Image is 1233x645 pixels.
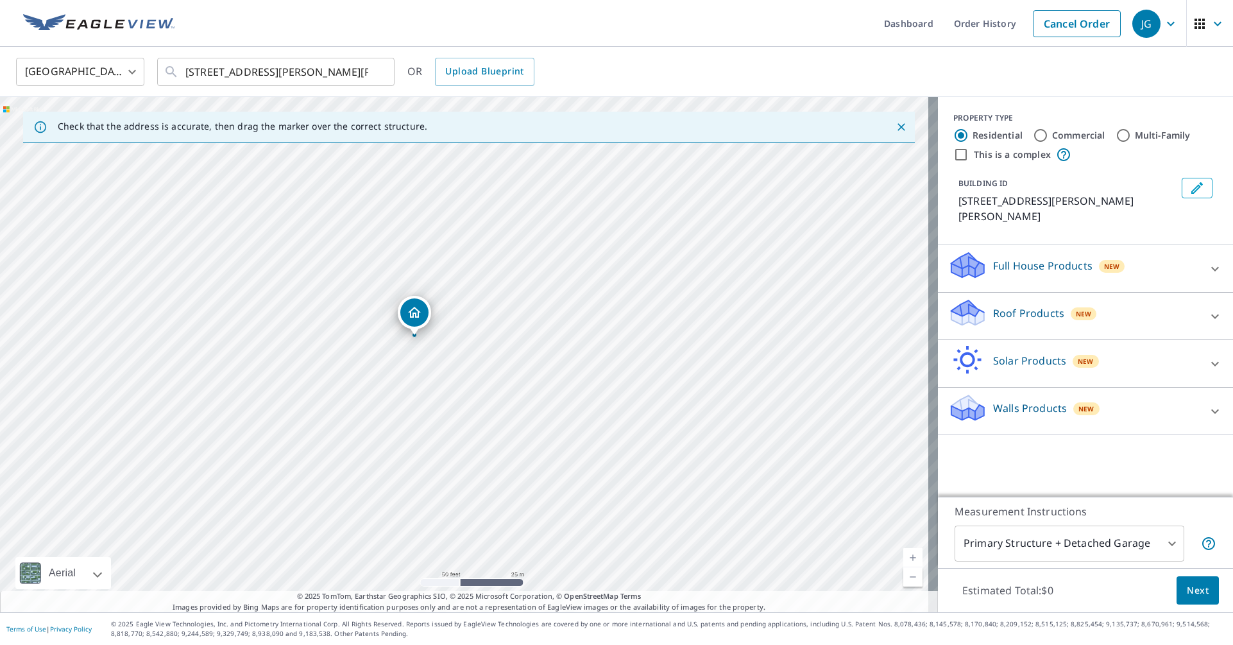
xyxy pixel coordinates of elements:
[15,557,111,589] div: Aerial
[974,148,1051,161] label: This is a complex
[6,624,46,633] a: Terms of Use
[435,58,534,86] a: Upload Blueprint
[111,619,1227,639] p: © 2025 Eagle View Technologies, Inc. and Pictometry International Corp. All Rights Reserved. Repo...
[993,258,1093,273] p: Full House Products
[1033,10,1121,37] a: Cancel Order
[297,591,642,602] span: © 2025 TomTom, Earthstar Geographics SIO, © 2025 Microsoft Corporation, ©
[407,58,534,86] div: OR
[1052,129,1105,142] label: Commercial
[953,112,1218,124] div: PROPERTY TYPE
[1078,404,1094,414] span: New
[23,14,174,33] img: EV Logo
[58,121,427,132] p: Check that the address is accurate, then drag the marker over the correct structure.
[185,54,368,90] input: Search by address or latitude-longitude
[948,393,1223,429] div: Walls ProductsNew
[903,567,923,587] a: Current Level 19, Zoom Out
[955,526,1184,562] div: Primary Structure + Detached Garage
[993,353,1066,368] p: Solar Products
[952,576,1064,605] p: Estimated Total: $0
[948,345,1223,382] div: Solar ProductsNew
[1135,129,1191,142] label: Multi-Family
[893,119,910,135] button: Close
[1201,536,1216,551] span: Your report will include the primary structure and a detached garage if one exists.
[993,305,1064,321] p: Roof Products
[948,250,1223,287] div: Full House ProductsNew
[948,298,1223,334] div: Roof ProductsNew
[1187,583,1209,599] span: Next
[903,548,923,567] a: Current Level 19, Zoom In
[1076,309,1092,319] span: New
[45,557,80,589] div: Aerial
[958,193,1177,224] p: [STREET_ADDRESS][PERSON_NAME][PERSON_NAME]
[1104,261,1120,271] span: New
[1132,10,1161,38] div: JG
[16,54,144,90] div: [GEOGRAPHIC_DATA]
[958,178,1008,189] p: BUILDING ID
[955,504,1216,519] p: Measurement Instructions
[993,400,1067,416] p: Walls Products
[445,64,523,80] span: Upload Blueprint
[6,625,92,633] p: |
[620,591,642,601] a: Terms
[398,296,431,336] div: Dropped pin, building 1, Residential property, 301 S Henderson St Bullard, TX 75757
[1182,178,1212,198] button: Edit building 1
[564,591,618,601] a: OpenStreetMap
[1078,356,1094,366] span: New
[1177,576,1219,605] button: Next
[973,129,1023,142] label: Residential
[50,624,92,633] a: Privacy Policy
